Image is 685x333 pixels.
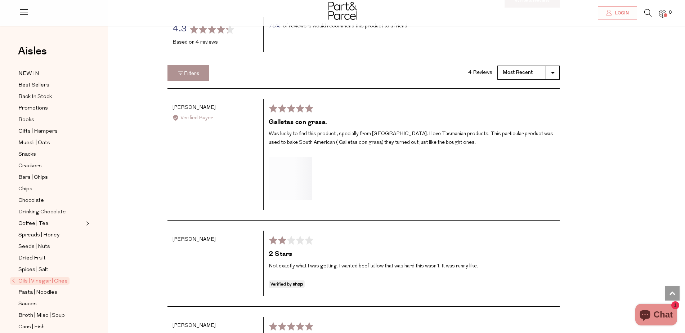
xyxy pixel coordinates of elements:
span: of reviewers would recommend this product to a friend [283,23,407,29]
span: Chocolate [18,196,44,205]
a: Aisles [18,46,47,64]
a: Coffee | Tea [18,219,84,228]
inbox-online-store-chat: Shopify online store chat [633,304,679,327]
a: Drinking Chocolate [18,208,84,217]
span: Dried Fruit [18,254,46,263]
a: Oils | Vinegar | Ghee [12,277,84,285]
span: Bars | Chips [18,173,48,182]
a: Dried Fruit [18,254,84,263]
span: [PERSON_NAME] [173,323,216,328]
a: 0 [659,10,666,17]
a: Promotions [18,104,84,113]
span: Muesli | Oats [18,139,50,147]
span: Broth | Miso | Soup [18,311,65,320]
span: Promotions [18,104,48,113]
span: Login [613,10,629,16]
span: Cans | Fish [18,323,45,332]
span: Crackers [18,162,42,170]
button: Expand/Collapse Coffee | Tea [84,219,89,228]
span: [PERSON_NAME] [173,237,216,242]
h2: 2 Stars [269,250,555,259]
a: Gifts | Hampers [18,127,84,136]
span: Books [18,116,34,124]
a: Spices | Salt [18,265,84,274]
a: Bars | Chips [18,173,84,182]
a: NEW IN [18,69,84,78]
a: Muesli | Oats [18,138,84,147]
a: Pasta | Noodles [18,288,84,297]
span: Drinking Chocolate [18,208,66,217]
p: Not exactly what I was getting. I wanted beef tallow that was hard this wasn’t. It was runny like. [269,262,555,271]
button: Filters [167,65,209,81]
span: Chips [18,185,32,194]
span: 0 [667,9,673,16]
a: Sauces [18,299,84,308]
a: Spreads | Honey [18,231,84,240]
span: NEW IN [18,70,39,78]
a: Cans | Fish [18,323,84,332]
span: Back In Stock [18,93,52,101]
span: Aisles [18,43,47,59]
img: Open Image by Alicia F. in a modal [269,157,312,200]
a: Seeds | Nuts [18,242,84,251]
a: Best Sellers [18,81,84,90]
a: Chips [18,185,84,194]
div: Based on 4 reviews [173,39,258,46]
span: Coffee | Tea [18,219,48,228]
span: Sauces [18,300,37,308]
span: Oils | Vinegar | Ghee [10,277,70,285]
span: Gifts | Hampers [18,127,58,136]
span: Seeds | Nuts [18,243,50,251]
img: Part&Parcel [328,2,357,20]
a: Crackers [18,161,84,170]
span: [PERSON_NAME] [173,105,216,110]
span: Pasta | Noodles [18,288,57,297]
span: 75% [269,22,280,30]
a: Chocolate [18,196,84,205]
a: Broth | Miso | Soup [18,311,84,320]
span: Spreads | Honey [18,231,59,240]
div: 4 Reviews [468,69,492,77]
a: Snacks [18,150,84,159]
a: Books [18,115,84,124]
span: 4.3 [173,25,187,34]
span: Snacks [18,150,36,159]
div: Verified Buyer [173,114,258,122]
h2: Galletas con grasa. [269,118,555,127]
p: Was lucky to find this product , specially from [GEOGRAPHIC_DATA]. I love Tasmanian products. Thi... [269,130,555,147]
span: Best Sellers [18,81,49,90]
span: Spices | Salt [18,266,48,274]
a: Login [598,6,637,19]
a: Back In Stock [18,92,84,101]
